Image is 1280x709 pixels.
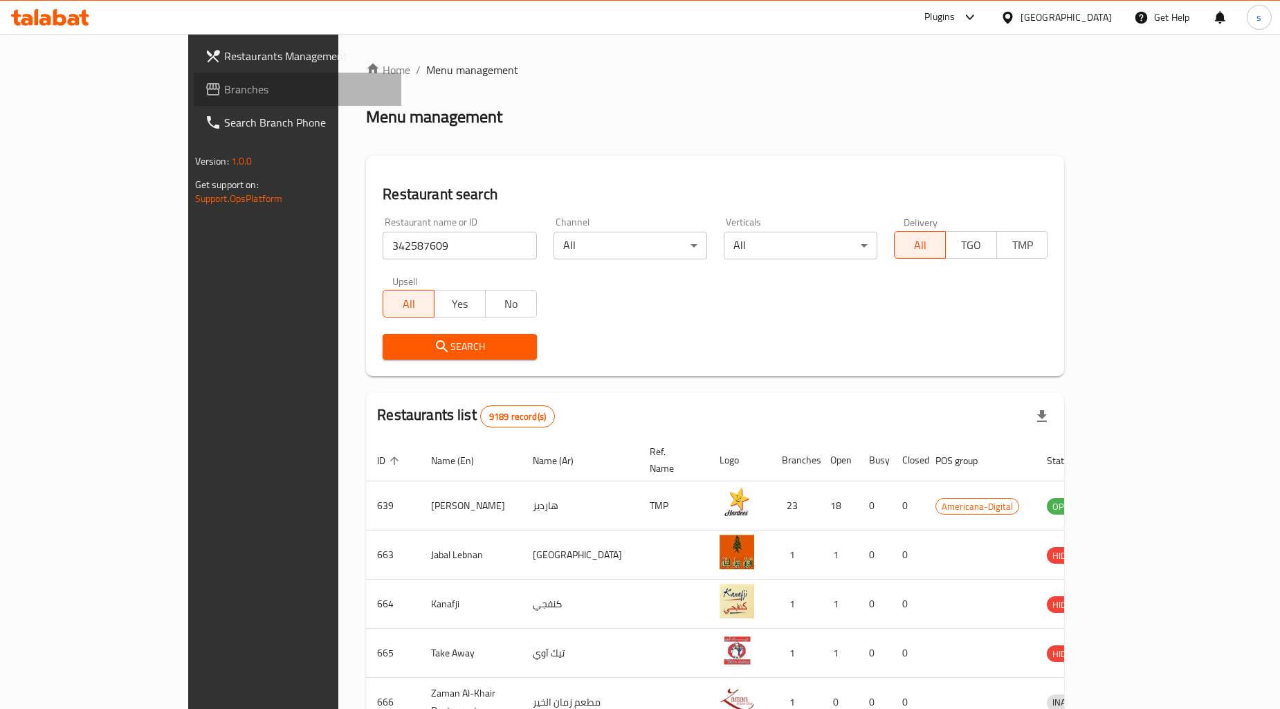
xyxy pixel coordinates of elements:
span: ID [377,452,403,469]
a: Branches [194,73,402,106]
img: Kanafji [720,584,754,618]
button: No [485,290,537,317]
li: / [416,62,421,78]
span: HIDDEN [1047,646,1088,662]
span: Yes [440,294,480,314]
th: Busy [858,439,891,481]
span: Version: [195,152,229,170]
img: Take Away [720,633,754,667]
td: 1 [819,531,858,580]
span: POS group [935,452,996,469]
th: Logo [708,439,771,481]
td: 0 [891,580,924,629]
nav: breadcrumb [366,62,1064,78]
span: Ref. Name [650,443,692,477]
span: Menu management [426,62,518,78]
td: [GEOGRAPHIC_DATA] [522,531,639,580]
span: 9189 record(s) [481,410,554,423]
div: [GEOGRAPHIC_DATA] [1021,10,1112,25]
span: All [389,294,429,314]
th: Branches [771,439,819,481]
td: 23 [771,481,819,531]
button: TGO [945,231,997,259]
td: Take Away [420,629,522,678]
td: 0 [891,531,924,580]
span: Name (Ar) [533,452,592,469]
span: Status [1047,452,1092,469]
td: 0 [858,629,891,678]
td: 0 [891,629,924,678]
h2: Restaurants list [377,405,555,427]
span: TMP [1003,235,1043,255]
td: هارديز [522,481,639,531]
span: s [1256,10,1261,25]
td: 1 [771,531,819,580]
span: All [900,235,940,255]
td: 0 [858,531,891,580]
div: Plugins [924,9,955,26]
span: 1.0.0 [231,152,253,170]
a: Support.OpsPlatform [195,190,283,208]
th: Closed [891,439,924,481]
div: HIDDEN [1047,645,1088,662]
a: Restaurants Management [194,39,402,73]
div: HIDDEN [1047,547,1088,564]
div: HIDDEN [1047,596,1088,613]
button: All [383,290,435,317]
div: Total records count [480,405,555,427]
td: 18 [819,481,858,531]
div: All [554,232,707,259]
span: Search [394,338,525,356]
td: 0 [891,481,924,531]
button: Yes [434,290,486,317]
button: All [894,231,946,259]
td: 1 [819,580,858,629]
span: HIDDEN [1047,597,1088,613]
label: Upsell [392,276,418,286]
button: TMP [996,231,1048,259]
span: Americana-Digital [936,499,1018,515]
span: TGO [951,235,991,255]
span: No [491,294,531,314]
h2: Menu management [366,106,502,128]
div: OPEN [1047,498,1081,515]
td: 0 [858,481,891,531]
td: 1 [771,629,819,678]
span: Restaurants Management [224,48,391,64]
td: Kanafji [420,580,522,629]
td: 0 [858,580,891,629]
td: Jabal Lebnan [420,531,522,580]
td: 1 [819,629,858,678]
div: All [724,232,877,259]
button: Search [383,334,536,360]
h2: Restaurant search [383,184,1048,205]
td: 1 [771,580,819,629]
div: Export file [1025,400,1059,433]
span: Name (En) [431,452,492,469]
input: Search for restaurant name or ID.. [383,232,536,259]
span: OPEN [1047,499,1081,515]
a: Search Branch Phone [194,106,402,139]
td: TMP [639,481,708,531]
td: كنفجي [522,580,639,629]
img: Hardee's [720,486,754,520]
td: [PERSON_NAME] [420,481,522,531]
span: Get support on: [195,176,259,194]
span: Search Branch Phone [224,114,391,131]
td: تيك آوي [522,629,639,678]
img: Jabal Lebnan [720,535,754,569]
label: Delivery [904,217,938,227]
th: Open [819,439,858,481]
span: Branches [224,81,391,98]
span: HIDDEN [1047,548,1088,564]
